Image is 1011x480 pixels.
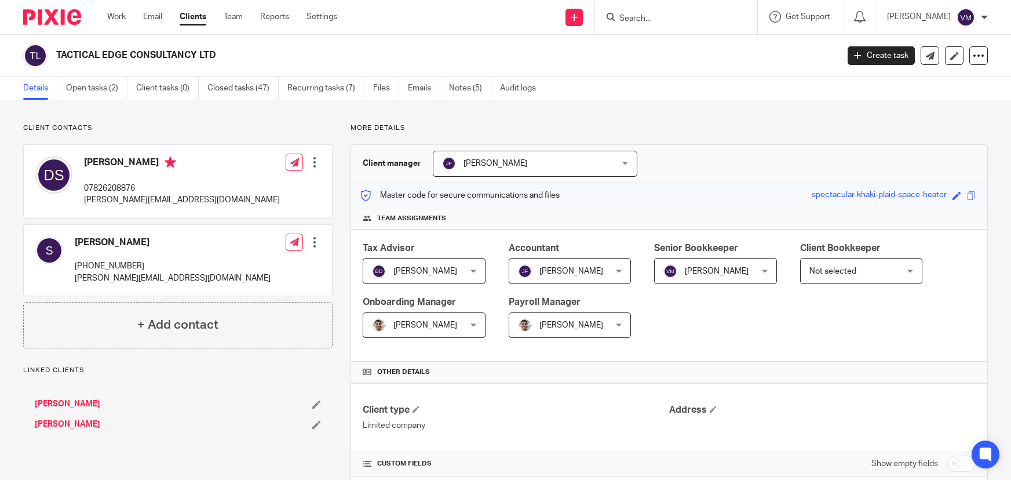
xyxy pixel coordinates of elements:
a: Emails [408,77,440,100]
span: Payroll Manager [509,297,581,307]
a: Email [143,11,162,23]
h4: CUSTOM FIELDS [363,459,669,468]
h2: TACTICAL EDGE CONSULTANCY LTD [56,49,676,61]
p: 07826208876 [84,183,280,194]
img: Pixie [23,9,81,25]
p: Limited company [363,420,669,431]
a: Reports [260,11,289,23]
p: Master code for secure communications and files [360,190,560,201]
span: Team assignments [377,214,446,223]
h4: [PERSON_NAME] [75,237,271,249]
h4: + Add contact [137,316,218,334]
a: Team [224,11,243,23]
span: [PERSON_NAME] [539,321,603,329]
a: Notes (5) [449,77,491,100]
span: Client Bookkeeper [800,243,881,253]
p: [PHONE_NUMBER] [75,260,271,272]
span: Get Support [786,13,830,21]
img: svg%3E [372,264,386,278]
a: Closed tasks (47) [207,77,279,100]
img: svg%3E [442,157,456,170]
a: Client tasks (0) [136,77,199,100]
label: Show empty fields [871,458,938,470]
span: Tax Advisor [363,243,415,253]
span: Accountant [509,243,559,253]
a: Settings [306,11,337,23]
a: Work [107,11,126,23]
h4: [PERSON_NAME] [84,157,280,171]
img: svg%3E [663,264,677,278]
span: [PERSON_NAME] [539,267,603,275]
p: [PERSON_NAME][EMAIL_ADDRESS][DOMAIN_NAME] [75,272,271,284]
img: svg%3E [35,237,63,264]
span: Onboarding Manager [363,297,456,307]
a: [PERSON_NAME] [35,398,100,410]
a: Clients [180,11,206,23]
a: Open tasks (2) [66,77,127,100]
p: Linked clients [23,366,333,375]
img: svg%3E [35,157,72,194]
p: More details [351,123,988,133]
img: svg%3E [518,264,532,278]
a: Create task [848,46,915,65]
p: [PERSON_NAME] [887,11,951,23]
img: PXL_20240409_141816916.jpg [518,318,532,332]
span: [PERSON_NAME] [393,321,457,329]
a: [PERSON_NAME] [35,419,100,430]
h4: Address [669,404,976,416]
input: Search [618,14,722,24]
a: Recurring tasks (7) [287,77,364,100]
a: Details [23,77,57,100]
span: Senior Bookkeeper [654,243,738,253]
span: [PERSON_NAME] [463,159,527,168]
p: [PERSON_NAME][EMAIL_ADDRESS][DOMAIN_NAME] [84,194,280,206]
h3: Client manager [363,158,421,169]
span: [PERSON_NAME] [685,267,749,275]
span: [PERSON_NAME] [393,267,457,275]
img: svg%3E [23,43,48,68]
h4: Client type [363,404,669,416]
i: Primary [165,157,176,168]
img: svg%3E [957,8,975,27]
img: PXL_20240409_141816916.jpg [372,318,386,332]
a: Files [373,77,399,100]
span: Not selected [809,267,856,275]
span: Other details [377,368,430,377]
p: Client contacts [23,123,333,133]
div: spectacular-khaki-plaid-space-heater [812,189,947,202]
a: Audit logs [500,77,545,100]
